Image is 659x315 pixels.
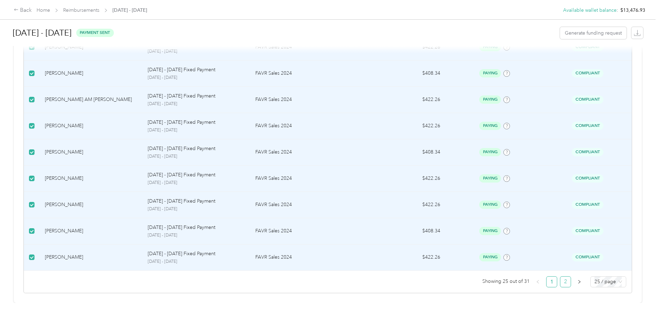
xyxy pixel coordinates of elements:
span: paying [479,227,501,235]
td: FAVR Sales 2024 [250,87,372,113]
td: FAVR Sales 2024 [250,139,372,166]
td: FAVR Sales 2024 [250,244,372,271]
p: [DATE] - [DATE] [148,180,244,186]
span: paying [479,69,501,77]
span: right [577,280,581,284]
p: FAVR Sales 2024 [255,227,367,235]
td: $408.34 [372,139,446,166]
span: Generate funding request [565,29,622,37]
div: Page Size [590,276,626,287]
span: Compliant [572,69,603,77]
span: Showing 25 out of 31 [482,276,530,287]
p: [DATE] - [DATE] Fixed Payment [148,92,215,100]
button: right [574,276,585,287]
h1: [DATE] - [DATE] [13,25,71,41]
span: paying [479,253,501,261]
div: Back [14,6,32,15]
span: Compliant [572,148,603,156]
li: 1 [546,276,557,287]
a: Home [37,7,50,13]
p: [DATE] - [DATE] Fixed Payment [148,145,215,152]
td: FAVR Sales 2024 [250,113,372,139]
a: 2 [560,277,571,287]
li: Previous Page [532,276,543,287]
div: [PERSON_NAME] [45,175,137,182]
span: Compliant [572,253,603,261]
p: FAVR Sales 2024 [255,70,367,77]
a: Reimbursements [63,7,99,13]
p: [DATE] - [DATE] [148,232,244,239]
td: FAVR Sales 2024 [250,61,372,87]
span: paying [479,201,501,209]
span: Compliant [572,95,603,103]
span: paying [479,174,501,182]
span: Compliant [572,201,603,209]
p: FAVR Sales 2024 [255,175,367,182]
button: Generate funding request [560,27,627,39]
span: $13,476.93 [620,7,645,14]
span: Compliant [572,174,603,182]
p: [DATE] - [DATE] Fixed Payment [148,66,215,74]
div: [PERSON_NAME] [45,148,137,156]
p: FAVR Sales 2024 [255,201,367,209]
td: FAVR Sales 2024 [250,192,372,218]
td: FAVR Sales 2024 [250,218,372,244]
p: [DATE] - [DATE] Fixed Payment [148,171,215,179]
span: paying [479,122,501,130]
p: [DATE] - [DATE] [148,154,244,160]
p: [DATE] - [DATE] [148,75,244,81]
p: FAVR Sales 2024 [255,148,367,156]
p: [DATE] - [DATE] Fixed Payment [148,197,215,205]
td: $422.26 [372,87,446,113]
p: [DATE] - [DATE] [148,259,244,265]
p: [DATE] - [DATE] [148,101,244,107]
span: [DATE] - [DATE] [112,7,147,14]
a: 1 [547,277,557,287]
span: Compliant [572,227,603,235]
button: left [532,276,543,287]
p: [DATE] - [DATE] [148,206,244,212]
div: [PERSON_NAME] [45,122,137,130]
span: : [617,7,618,14]
p: [DATE] - [DATE] Fixed Payment [148,119,215,126]
p: FAVR Sales 2024 [255,122,367,130]
iframe: Everlance-gr Chat Button Frame [620,276,659,315]
span: payment sent [76,29,114,37]
span: Compliant [572,122,603,130]
div: [PERSON_NAME] [45,227,137,235]
li: Next Page [574,276,585,287]
p: FAVR Sales 2024 [255,253,367,261]
p: [DATE] - [DATE] Fixed Payment [148,224,215,231]
td: FAVR Sales 2024 [250,166,372,192]
td: $408.34 [372,218,446,244]
div: [PERSON_NAME] [45,201,137,209]
td: $422.26 [372,113,446,139]
div: [PERSON_NAME] [45,253,137,261]
td: $422.26 [372,244,446,271]
span: left [536,280,540,284]
span: 25 / page [594,277,622,287]
td: $422.26 [372,192,446,218]
li: 2 [560,276,571,287]
div: [PERSON_NAME] [45,70,137,77]
span: paying [479,95,501,103]
button: Available wallet balance [563,7,617,14]
div: [PERSON_NAME] AM [PERSON_NAME] [45,96,137,103]
p: [DATE] - [DATE] Fixed Payment [148,250,215,258]
td: $408.34 [372,61,446,87]
span: paying [479,148,501,156]
td: $422.26 [372,166,446,192]
p: [DATE] - [DATE] [148,127,244,133]
p: FAVR Sales 2024 [255,96,367,103]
